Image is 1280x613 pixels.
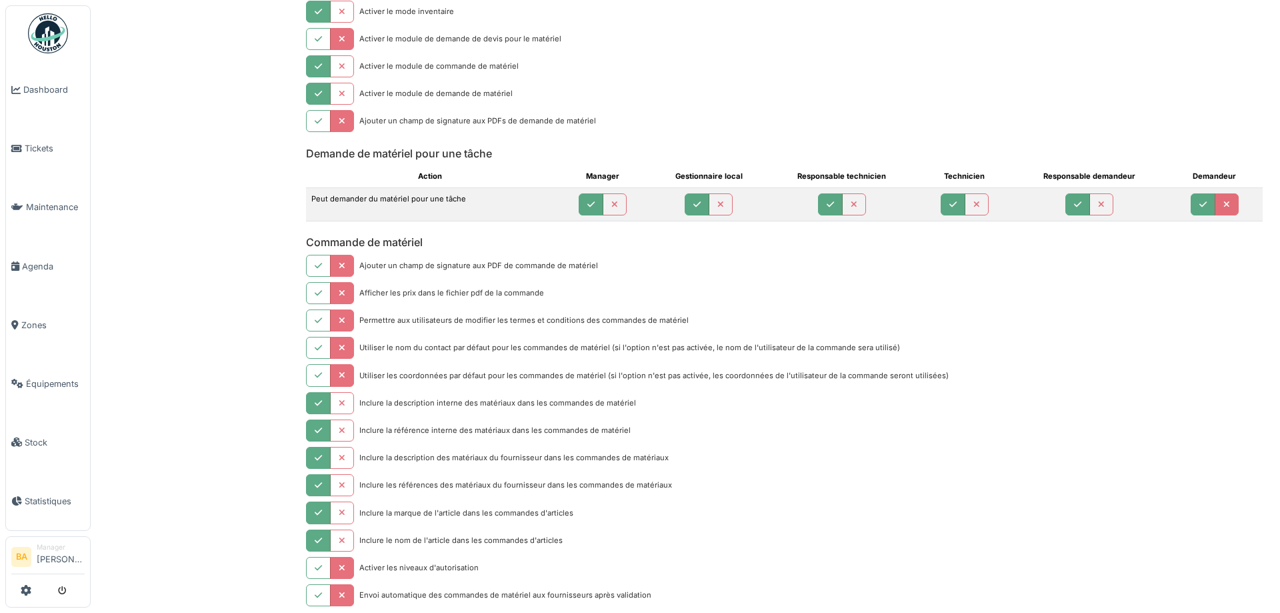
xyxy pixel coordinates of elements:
div: Envoi automatique des commandes de matériel aux fournisseurs après validation [359,590,651,601]
a: Maintenance [6,178,90,237]
div: Inclure les références des matériaux du fournisseur dans les commandes de matériaux [359,480,672,491]
th: Gestionnaire local [651,165,768,187]
span: Tickets [25,142,85,155]
div: Ajouter un champ de signature aux PDFs de demande de matériel [359,115,596,127]
a: Dashboard [6,61,90,119]
div: Activer les niveaux d'autorisation [359,562,479,574]
div: Inclure la référence interne des matériaux dans les commandes de matériel [359,425,631,436]
div: Activer le module de demande de devis pour le matériel [359,33,561,45]
div: Afficher les prix dans le fichier pdf de la commande [359,287,544,299]
h6: Demande de matériel pour une tâche [306,147,1263,160]
div: Inclure la description des matériaux du fournisseur dans les commandes de matériaux [359,452,669,464]
div: Activer le mode inventaire [359,6,454,17]
span: Statistiques [25,495,85,508]
li: [PERSON_NAME] [37,542,85,571]
span: Agenda [22,260,85,273]
div: Utiliser les coordonnées par défaut pour les commandes de matériel (si l'option n'est pas activée... [359,370,949,382]
div: Inclure la marque de l'article dans les commandes d'articles [359,508,573,519]
div: Manager [37,542,85,552]
span: Maintenance [26,201,85,213]
a: Équipements [6,354,90,413]
div: Utiliser le nom du contact par défaut pour les commandes de matériel (si l'option n'est pas activ... [359,342,900,354]
span: Zones [21,319,85,332]
div: Activer le module de commande de matériel [359,61,519,72]
li: BA [11,547,31,567]
a: Statistiques [6,472,90,530]
a: Agenda [6,237,90,295]
td: Peut demander du matériel pour une tâche [306,187,554,221]
div: Activer le module de demande de matériel [359,88,513,99]
h6: Commande de matériel [306,236,1263,249]
span: Dashboard [23,83,85,96]
span: Équipements [26,378,85,390]
img: Badge_color-CXgf-gQk.svg [28,13,68,53]
div: Permettre aux utilisateurs de modifier les termes et conditions des commandes de matériel [359,315,689,326]
th: Responsable technicien [767,165,917,187]
th: Action [306,165,554,187]
div: Inclure le nom de l'article dans les commandes d'articles [359,535,563,546]
a: BA Manager[PERSON_NAME] [11,542,85,574]
div: Ajouter un champ de signature aux PDF de commande de matériel [359,260,598,271]
a: Zones [6,295,90,354]
a: Tickets [6,119,90,178]
span: Stock [25,436,85,449]
th: Demandeur [1167,165,1263,187]
div: Inclure la description interne des matériaux dans les commandes de matériel [359,398,636,409]
a: Stock [6,413,90,472]
th: Technicien [917,165,1013,187]
th: Responsable demandeur [1013,165,1167,187]
th: Manager [554,165,650,187]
